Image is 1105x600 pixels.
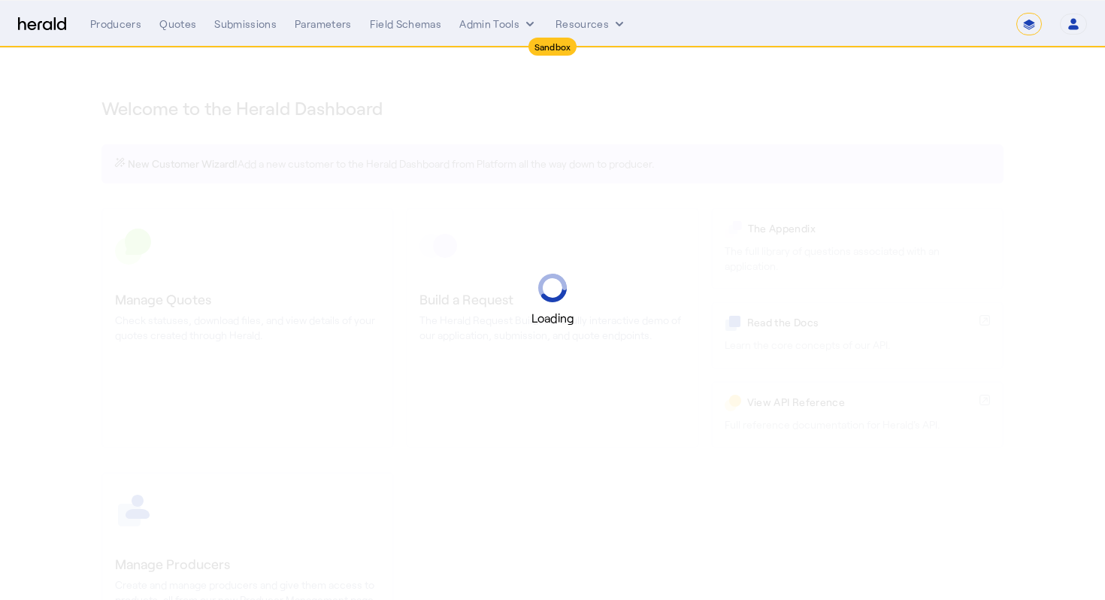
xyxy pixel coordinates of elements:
div: Quotes [159,17,196,32]
div: Submissions [214,17,277,32]
button: Resources dropdown menu [556,17,627,32]
div: Producers [90,17,141,32]
div: Parameters [295,17,352,32]
button: internal dropdown menu [459,17,537,32]
img: Herald Logo [18,17,66,32]
div: Sandbox [528,38,577,56]
div: Field Schemas [370,17,442,32]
